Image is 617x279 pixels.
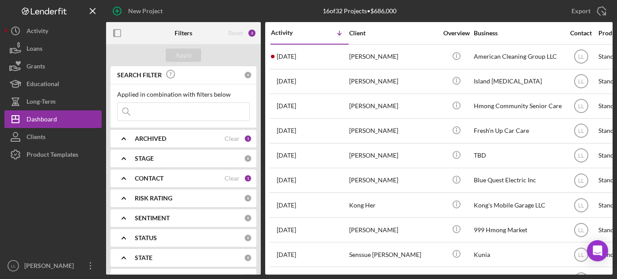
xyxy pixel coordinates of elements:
[474,70,562,93] div: Island [MEDICAL_DATA]
[474,94,562,118] div: Hmong Community Senior Care
[474,218,562,241] div: 999 Hmong Market
[563,2,613,20] button: Export
[135,135,166,142] b: ARCHIVED
[349,243,438,266] div: Senssue [PERSON_NAME]
[22,257,80,277] div: [PERSON_NAME]
[135,254,152,261] b: STATE
[349,218,438,241] div: [PERSON_NAME]
[248,29,256,38] div: 2
[117,72,162,79] b: SEARCH FILTER
[27,22,48,42] div: Activity
[271,29,310,36] div: Activity
[244,71,252,79] div: 0
[474,169,562,192] div: Blue Quest Electric Inc
[128,2,163,20] div: New Project
[135,195,172,202] b: RISK RATING
[166,49,201,62] button: Apply
[578,153,584,159] text: LL
[244,194,252,202] div: 0
[4,93,102,110] button: Long-Term
[244,234,252,242] div: 0
[4,22,102,40] button: Activity
[587,240,608,261] div: Open Intercom Messenger
[571,2,590,20] div: Export
[225,175,240,182] div: Clear
[277,251,296,258] time: 2025-06-04 16:32
[4,110,102,128] button: Dashboard
[244,174,252,182] div: 1
[440,30,473,37] div: Overview
[4,128,102,146] button: Clients
[578,79,584,85] text: LL
[474,243,562,266] div: Kunia
[349,70,438,93] div: [PERSON_NAME]
[578,252,584,258] text: LL
[4,146,102,163] button: Product Templates
[277,102,296,109] time: 2025-07-28 09:05
[277,127,296,134] time: 2025-07-18 05:25
[349,30,438,37] div: Client
[244,155,252,162] div: 0
[4,57,102,75] button: Grants
[225,135,240,142] div: Clear
[244,254,252,262] div: 0
[474,193,562,217] div: Kong's Mobile Garage LLC
[474,144,562,167] div: TBD
[349,169,438,192] div: [PERSON_NAME]
[277,177,296,184] time: 2025-07-16 03:31
[564,30,598,37] div: Contact
[27,110,57,130] div: Dashboard
[323,8,396,15] div: 16 of 32 Projects • $686,000
[277,78,296,85] time: 2025-07-29 02:57
[117,91,250,98] div: Applied in combination with filters below
[27,128,46,148] div: Clients
[349,119,438,143] div: [PERSON_NAME]
[578,227,584,233] text: LL
[578,202,584,208] text: LL
[349,94,438,118] div: [PERSON_NAME]
[277,202,296,209] time: 2025-07-01 04:04
[135,215,170,222] b: SENTIMENT
[474,119,562,143] div: Fresh’n Up Car Care
[27,40,42,60] div: Loans
[27,146,78,166] div: Product Templates
[244,135,252,143] div: 1
[4,75,102,93] button: Educational
[4,40,102,57] button: Loans
[474,30,562,37] div: Business
[27,57,45,77] div: Grants
[228,30,243,37] div: Reset
[349,193,438,217] div: Kong Her
[349,45,438,68] div: [PERSON_NAME]
[578,103,584,109] text: LL
[578,128,584,134] text: LL
[27,75,59,95] div: Educational
[277,226,296,234] time: 2025-06-25 21:46
[277,53,296,60] time: 2025-08-06 22:51
[578,177,584,184] text: LL
[135,175,164,182] b: CONTACT
[578,54,584,60] text: LL
[135,155,154,162] b: STAGE
[175,30,192,37] b: Filters
[349,144,438,167] div: [PERSON_NAME]
[27,93,56,113] div: Long-Term
[244,214,252,222] div: 0
[11,264,16,268] text: LL
[106,2,171,20] button: New Project
[175,49,192,62] div: Apply
[135,234,157,241] b: STATUS
[4,257,102,275] button: LL[PERSON_NAME]
[474,45,562,68] div: American Cleaning Group LLC
[277,152,296,159] time: 2025-07-18 02:00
